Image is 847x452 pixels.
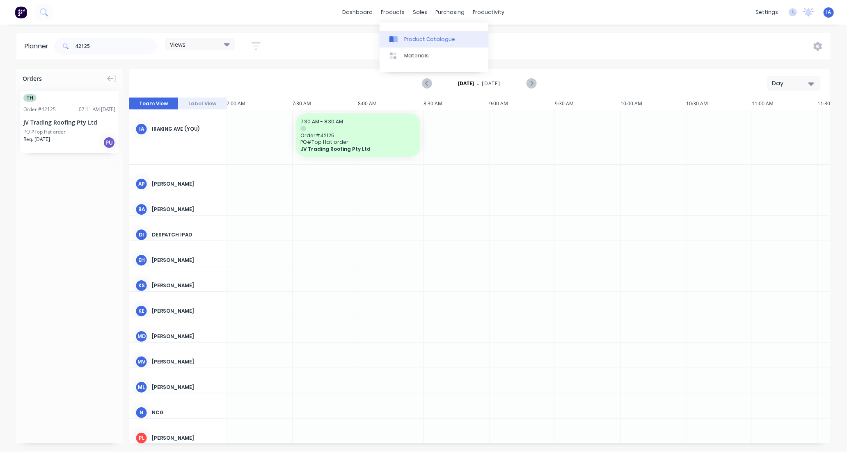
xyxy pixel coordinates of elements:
img: Factory [15,6,27,18]
div: Product Catalogue [404,36,455,43]
div: [PERSON_NAME] [152,358,220,366]
div: 8:00 AM [358,98,424,110]
span: Order # 42125 [301,132,416,139]
span: IA [826,9,831,16]
div: PL [135,432,148,444]
div: purchasing [432,6,469,18]
div: 7:30 AM [293,98,358,110]
div: [PERSON_NAME] [152,384,220,391]
div: DI [135,229,148,241]
div: MD [135,330,148,343]
button: Next page [527,78,536,89]
div: BA [135,203,148,216]
div: 10:30 AM [687,98,752,110]
input: Search for orders... [76,38,157,55]
span: Req. [DATE] [23,136,50,143]
div: 9:00 AM [490,98,555,110]
div: Iraking Ave (You) [152,125,220,133]
div: ML [135,381,148,393]
div: sales [409,6,432,18]
div: MV [135,356,148,368]
div: settings [751,6,782,18]
div: 07:11 AM [DATE] [79,106,115,113]
div: [PERSON_NAME] [152,180,220,188]
div: 11:00 AM [752,98,818,110]
button: Label View [178,98,227,110]
div: Day [772,79,810,88]
div: EH [135,254,148,266]
div: [PERSON_NAME] [152,282,220,289]
div: Despatch Ipad [152,231,220,238]
span: TH [23,94,37,102]
div: 8:30 AM [424,98,490,110]
div: Order # 42125 [23,106,56,113]
div: NCG [152,409,220,416]
div: products [377,6,409,18]
button: Previous page [423,78,432,89]
div: 10:00 AM [621,98,687,110]
a: Materials [380,48,488,64]
div: [PERSON_NAME] [152,206,220,213]
span: - [477,79,479,89]
div: [PERSON_NAME] [152,333,220,340]
div: IA [135,123,148,135]
div: JV Trading Roofing Pty Ltd [23,118,115,127]
div: 9:30 AM [555,98,621,110]
div: KE [135,305,148,317]
span: Views [170,40,185,49]
div: 7:00 AM [227,98,293,110]
span: [DATE] [482,80,501,87]
div: PU [103,136,115,149]
span: JV Trading Roofing Pty Ltd [301,146,404,152]
div: N [135,407,148,419]
div: KS [135,279,148,292]
a: dashboard [339,6,377,18]
div: PO #Top Hat order [23,128,66,136]
div: AP [135,178,148,190]
div: [PERSON_NAME] [152,257,220,264]
div: [PERSON_NAME] [152,307,220,315]
a: Product Catalogue [380,31,488,47]
button: Team View [129,98,178,110]
span: 7:30 AM - 8:30 AM [301,118,343,125]
div: [PERSON_NAME] [152,434,220,442]
div: Planner [25,41,53,51]
span: PO # Top Hat order [301,139,416,145]
button: Day [767,76,821,91]
strong: [DATE] [458,80,474,87]
div: Materials [404,52,429,59]
span: Orders [23,74,42,83]
div: productivity [469,6,509,18]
